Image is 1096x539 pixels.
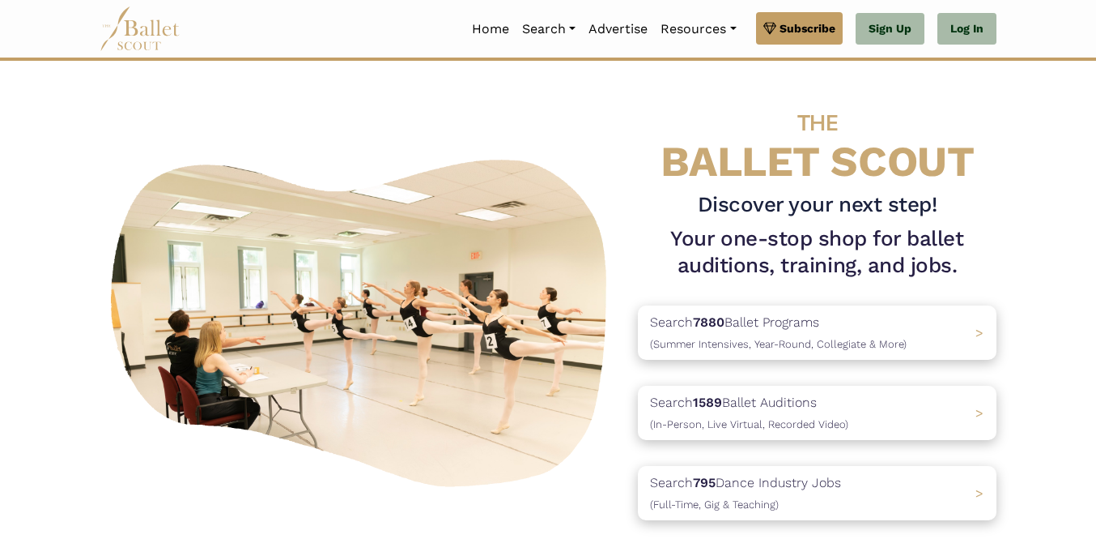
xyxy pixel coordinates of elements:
[763,19,776,37] img: gem.svg
[100,144,625,495] img: A group of ballerinas talking to each other in a ballet studio
[856,13,924,45] a: Sign Up
[693,395,722,410] b: 1589
[638,386,996,440] a: Search1589Ballet Auditions(In-Person, Live Virtual, Recorded Video) >
[638,306,996,360] a: Search7880Ballet Programs(Summer Intensives, Year-Round, Collegiate & More)>
[638,225,996,280] h1: Your one-stop shop for ballet auditions, training, and jobs.
[650,418,848,430] span: (In-Person, Live Virtual, Recorded Video)
[693,475,716,490] b: 795
[650,312,907,353] p: Search Ballet Programs
[650,392,848,434] p: Search Ballet Auditions
[638,191,996,219] h3: Discover your next step!
[756,12,843,45] a: Subscribe
[582,12,654,46] a: Advertise
[975,405,983,421] span: >
[654,12,742,46] a: Resources
[975,486,983,501] span: >
[465,12,516,46] a: Home
[975,325,983,340] span: >
[650,498,779,511] span: (Full-Time, Gig & Teaching)
[638,466,996,520] a: Search795Dance Industry Jobs(Full-Time, Gig & Teaching) >
[937,13,996,45] a: Log In
[693,314,724,330] b: 7880
[638,93,996,185] h4: BALLET SCOUT
[650,338,907,350] span: (Summer Intensives, Year-Round, Collegiate & More)
[797,109,838,136] span: THE
[650,473,841,514] p: Search Dance Industry Jobs
[780,19,835,37] span: Subscribe
[516,12,582,46] a: Search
